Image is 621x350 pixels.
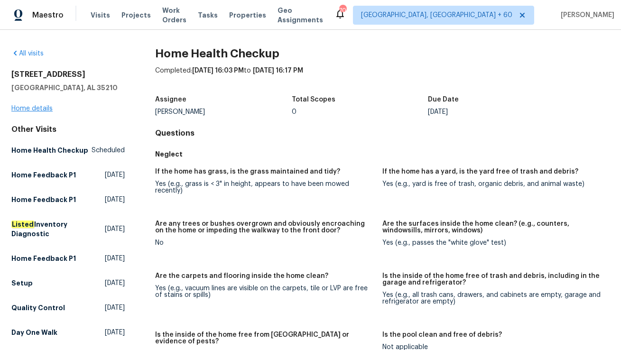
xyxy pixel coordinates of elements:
span: [DATE] [105,170,125,180]
h5: Total Scopes [292,96,335,103]
div: Other Visits [11,125,125,134]
span: [DATE] 16:03 PM [192,67,244,74]
h2: [STREET_ADDRESS] [11,70,125,79]
span: Properties [229,10,266,20]
span: Work Orders [162,6,186,25]
a: Setup[DATE] [11,275,125,292]
a: Quality Control[DATE] [11,299,125,316]
div: Yes (e.g., all trash cans, drawers, and cabinets are empty, garage and refrigerator are empty) [382,292,602,305]
div: No [155,239,375,246]
a: ListedInventory Diagnostic[DATE] [11,216,125,242]
h5: Is the inside of the home free of trash and debris, including in the garage and refrigerator? [382,273,602,286]
span: Visits [91,10,110,20]
span: [DATE] [105,303,125,313]
h5: Are the carpets and flooring inside the home clean? [155,273,328,279]
h5: [GEOGRAPHIC_DATA], AL 35210 [11,83,125,92]
em: Listed [11,221,34,228]
span: [DATE] [105,224,125,234]
span: [DATE] [105,254,125,263]
h5: Home Feedback P1 [11,254,76,263]
div: 0 [292,109,428,115]
a: Home Feedback P1[DATE] [11,166,125,184]
h5: Home Feedback P1 [11,195,76,204]
h5: Are any trees or bushes overgrown and obviously encroaching on the home or impeding the walkway t... [155,221,375,234]
h5: Day One Walk [11,328,57,337]
h5: Are the surfaces inside the home clean? (e.g., counters, windowsills, mirrors, windows) [382,221,602,234]
a: All visits [11,50,44,57]
h5: Home Health Checkup [11,146,88,155]
span: [DATE] [105,278,125,288]
div: [PERSON_NAME] [155,109,291,115]
span: [DATE] 16:17 PM [253,67,303,74]
span: Geo Assignments [278,6,323,25]
div: Yes (e.g., yard is free of trash, organic debris, and animal waste) [382,181,602,187]
span: Tasks [198,12,218,18]
a: Home Health CheckupScheduled [11,142,125,159]
a: Day One Walk[DATE] [11,324,125,341]
a: Home details [11,105,53,112]
h5: Quality Control [11,303,65,313]
div: 703 [339,6,346,15]
span: Scheduled [92,146,125,155]
span: [DATE] [105,195,125,204]
div: Yes (e.g., passes the "white glove" test) [382,239,602,246]
h4: Questions [155,129,610,138]
span: Maestro [32,10,64,20]
h5: Due Date [428,96,459,103]
span: [GEOGRAPHIC_DATA], [GEOGRAPHIC_DATA] + 60 [361,10,512,20]
a: Home Feedback P1[DATE] [11,191,125,208]
h5: Is the pool clean and free of debris? [382,332,502,338]
div: [DATE] [428,109,564,115]
h5: If the home has grass, is the grass maintained and tidy? [155,168,340,175]
a: Home Feedback P1[DATE] [11,250,125,267]
span: [PERSON_NAME] [557,10,614,20]
h5: Is the inside of the home free from [GEOGRAPHIC_DATA] or evidence of pests? [155,332,375,345]
h5: If the home has a yard, is the yard free of trash and debris? [382,168,578,175]
h2: Home Health Checkup [155,49,610,58]
div: Completed: to [155,66,610,91]
h5: Setup [11,278,33,288]
h5: Assignee [155,96,186,103]
div: Yes (e.g., grass is < 3" in height, appears to have been mowed recently) [155,181,375,194]
span: Projects [121,10,151,20]
h5: Home Feedback P1 [11,170,76,180]
div: Yes (e.g., vacuum lines are visible on the carpets, tile or LVP are free of stains or spills) [155,285,375,298]
h5: Inventory Diagnostic [11,220,105,239]
span: [DATE] [105,328,125,337]
h5: Neglect [155,149,610,159]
